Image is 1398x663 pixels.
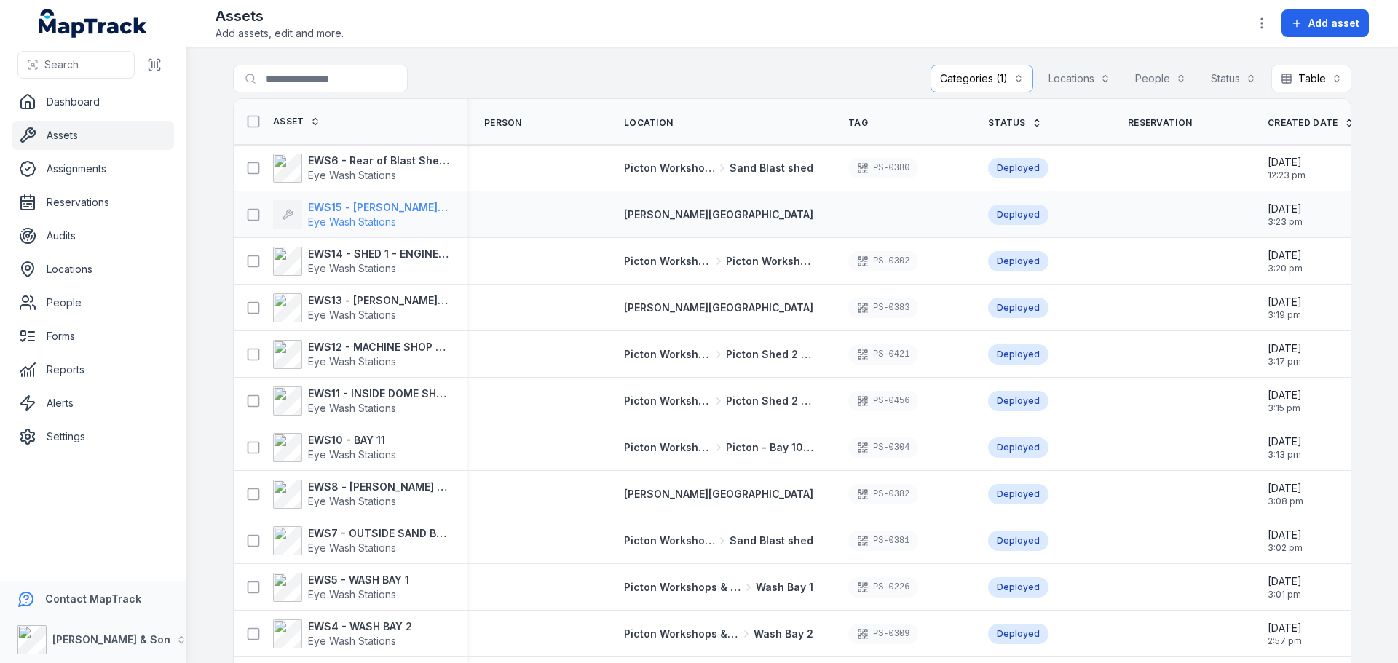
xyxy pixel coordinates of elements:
[754,627,813,641] span: Wash Bay 2
[12,322,174,351] a: Forms
[1268,621,1302,647] time: 22/04/2025, 2:57:10 pm
[308,526,449,541] strong: EWS7 - OUTSIDE SAND BLAST OFFICE
[1268,202,1303,216] span: [DATE]
[308,402,396,414] span: Eye Wash Stations
[1268,155,1306,181] time: 08/05/2025, 12:23:06 pm
[1268,117,1354,129] a: Created Date
[624,161,715,175] span: Picton Workshops & Bays
[988,577,1048,598] div: Deployed
[624,208,813,221] span: [PERSON_NAME][GEOGRAPHIC_DATA]
[308,448,396,461] span: Eye Wash Stations
[726,440,813,455] span: Picton - Bay 10/11
[52,633,170,646] strong: [PERSON_NAME] & Son
[1268,117,1338,129] span: Created Date
[1268,434,1302,461] time: 22/04/2025, 3:13:27 pm
[1268,574,1302,589] span: [DATE]
[624,161,813,175] a: Picton Workshops & BaysSand Blast shed
[1268,356,1302,368] span: 3:17 pm
[1268,402,1302,414] span: 3:15 pm
[12,188,174,217] a: Reservations
[1268,248,1303,263] span: [DATE]
[1128,117,1192,129] span: Reservation
[1268,248,1303,274] time: 22/04/2025, 3:20:37 pm
[273,340,449,369] a: EWS12 - MACHINE SHOP - NEAR STORE DOOREye Wash Stations
[1308,16,1359,31] span: Add asset
[624,347,711,362] span: Picton Workshops & Bays
[988,158,1048,178] div: Deployed
[624,440,711,455] span: Picton Workshops & Bays
[624,580,813,595] a: Picton Workshops & BaysWash Bay 1
[273,526,449,555] a: EWS7 - OUTSIDE SAND BLAST OFFICEEye Wash Stations
[624,254,813,269] a: Picton Workshops & BaysPicton Workshop 1
[308,262,396,274] span: Eye Wash Stations
[308,200,449,215] strong: EWS15 - [PERSON_NAME] - Moveable stand
[988,344,1048,365] div: Deployed
[216,6,344,26] h2: Assets
[308,386,449,401] strong: EWS11 - INSIDE DOME SHED 2
[308,309,396,321] span: Eye Wash Stations
[848,158,918,178] div: PS-0380
[988,624,1048,644] div: Deployed
[1268,589,1302,600] span: 3:01 pm
[1268,202,1303,228] time: 22/04/2025, 3:23:28 pm
[1268,481,1303,496] span: [DATE]
[273,116,304,127] span: Asset
[848,344,918,365] div: PS-0421
[308,573,409,587] strong: EWS5 - WASH BAY 1
[730,533,813,548] span: Sand Blast shed
[1268,170,1306,181] span: 12:23 pm
[273,200,449,229] a: EWS15 - [PERSON_NAME] - Moveable standEye Wash Stations
[17,51,135,79] button: Search
[308,340,449,354] strong: EWS12 - MACHINE SHOP - NEAR STORE DOOR
[1039,65,1120,92] button: Locations
[624,533,715,548] span: Picton Workshops & Bays
[1268,621,1302,635] span: [DATE]
[624,627,813,641] a: Picton Workshops & BaysWash Bay 2
[1268,341,1302,356] span: [DATE]
[1268,263,1303,274] span: 3:20 pm
[1268,388,1302,402] span: [DATE]
[1271,65,1351,92] button: Table
[216,26,344,41] span: Add assets, edit and more.
[12,87,174,116] a: Dashboard
[308,619,412,634] strong: EWS4 - WASH BAY 2
[12,288,174,317] a: People
[988,391,1048,411] div: Deployed
[624,117,673,129] span: Location
[273,386,449,416] a: EWS11 - INSIDE DOME SHED 2Eye Wash Stations
[273,247,449,276] a: EWS14 - SHED 1 - ENGINE BAYEye Wash Stations
[308,247,449,261] strong: EWS14 - SHED 1 - ENGINE BAY
[44,57,79,72] span: Search
[848,531,918,551] div: PS-0381
[308,355,396,368] span: Eye Wash Stations
[308,480,449,494] strong: EWS8 - [PERSON_NAME] near entry door from crib
[1268,295,1302,321] time: 22/04/2025, 3:19:06 pm
[39,9,148,38] a: MapTrack
[848,624,918,644] div: PS-0309
[848,251,918,271] div: PS-0302
[624,488,813,500] span: [PERSON_NAME][GEOGRAPHIC_DATA]
[273,480,449,509] a: EWS8 - [PERSON_NAME] near entry door from cribEye Wash Stations
[308,495,396,507] span: Eye Wash Stations
[12,154,174,183] a: Assignments
[624,394,813,408] a: Picton Workshops & BaysPicton Shed 2 Dome
[624,533,813,548] a: Picton Workshops & BaysSand Blast shed
[1268,309,1302,321] span: 3:19 pm
[848,577,918,598] div: PS-0226
[624,394,711,408] span: Picton Workshops & Bays
[1268,341,1302,368] time: 22/04/2025, 3:17:35 pm
[848,437,918,458] div: PS-0304
[624,301,813,314] span: [PERSON_NAME][GEOGRAPHIC_DATA]
[624,440,813,455] a: Picton Workshops & BaysPicton - Bay 10/11
[1268,635,1302,647] span: 2:57 pm
[273,293,449,322] a: EWS13 - [PERSON_NAME] - Back wallEye Wash Stations
[988,205,1048,225] div: Deployed
[848,298,918,318] div: PS-0383
[726,254,813,269] span: Picton Workshop 1
[726,394,813,408] span: Picton Shed 2 Dome
[1268,155,1306,170] span: [DATE]
[988,117,1026,129] span: Status
[1268,216,1303,228] span: 3:23 pm
[988,117,1042,129] a: Status
[12,221,174,250] a: Audits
